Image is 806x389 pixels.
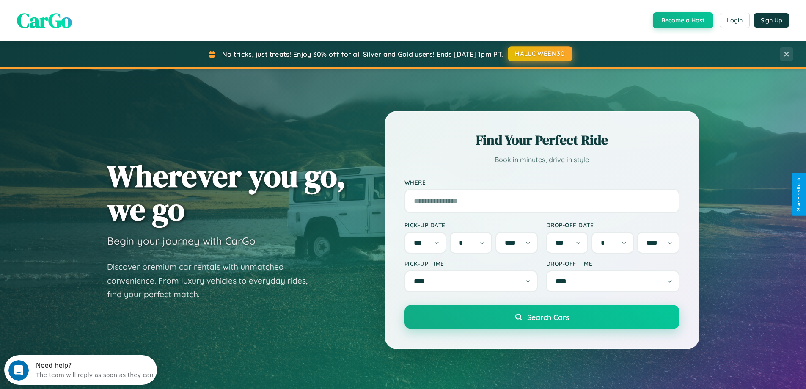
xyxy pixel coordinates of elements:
[17,6,72,34] span: CarGo
[404,305,679,329] button: Search Cars
[404,131,679,149] h2: Find Your Perfect Ride
[32,7,149,14] div: Need help?
[527,312,569,322] span: Search Cars
[8,360,29,381] iframe: Intercom live chat
[107,159,346,226] h1: Wherever you go, we go
[107,260,319,301] p: Discover premium car rentals with unmatched convenience. From luxury vehicles to everyday rides, ...
[107,235,256,247] h3: Begin your journey with CarGo
[754,13,789,28] button: Sign Up
[720,13,750,28] button: Login
[404,260,538,267] label: Pick-up Time
[32,14,149,23] div: The team will reply as soon as they can
[546,221,679,229] label: Drop-off Date
[404,221,538,229] label: Pick-up Date
[4,355,157,385] iframe: Intercom live chat discovery launcher
[222,50,503,58] span: No tricks, just treats! Enjoy 30% off for all Silver and Gold users! Ends [DATE] 1pm PT.
[508,46,572,61] button: HALLOWEEN30
[3,3,157,27] div: Open Intercom Messenger
[653,12,713,28] button: Become a Host
[404,154,679,166] p: Book in minutes, drive in style
[796,177,802,212] div: Give Feedback
[404,179,679,186] label: Where
[546,260,679,267] label: Drop-off Time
